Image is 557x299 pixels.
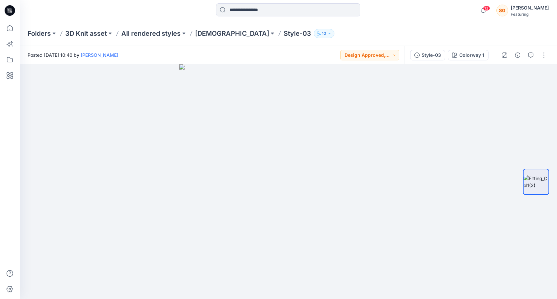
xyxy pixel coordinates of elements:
[512,50,523,60] button: Details
[121,29,181,38] a: All rendered styles
[496,5,508,16] div: SG
[179,64,397,299] img: eyJhbGciOiJIUzI1NiIsImtpZCI6IjAiLCJzbHQiOiJzZXMiLCJ0eXAiOiJKV1QifQ.eyJkYXRhIjp7InR5cGUiOiJzdG9yYW...
[81,52,118,58] a: [PERSON_NAME]
[524,175,548,189] img: Fitting_Col1(2)
[284,29,311,38] p: Style-03
[511,4,549,12] div: [PERSON_NAME]
[195,29,269,38] a: [DEMOGRAPHIC_DATA]
[483,6,490,11] span: 13
[322,30,326,37] p: 10
[28,29,51,38] a: Folders
[314,29,334,38] button: 10
[511,12,549,17] div: Featuring
[422,52,441,59] div: Style-03
[28,52,118,58] span: Posted [DATE] 10:40 by
[410,50,445,60] button: Style-03
[65,29,107,38] a: 3D Knit asset
[448,50,488,60] button: Colorway 1
[459,52,484,59] div: Colorway 1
